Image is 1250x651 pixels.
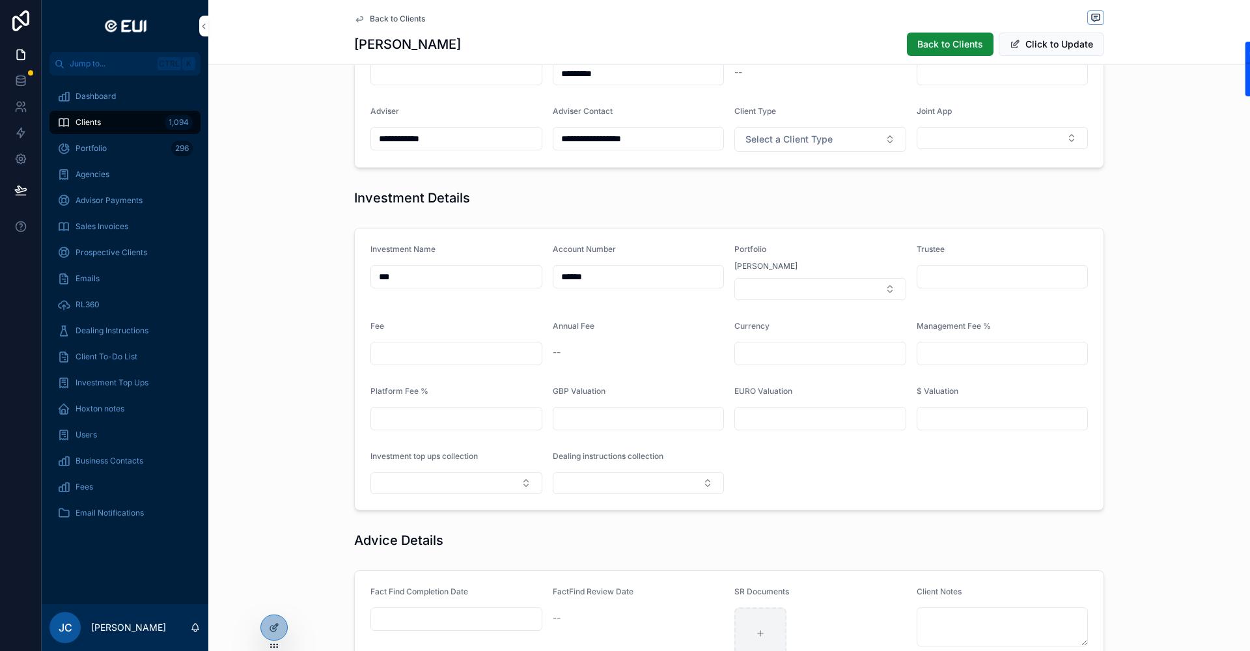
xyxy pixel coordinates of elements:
[917,38,983,51] span: Back to Clients
[76,117,101,128] span: Clients
[553,386,605,396] span: GBP Valuation
[171,141,193,156] div: 296
[76,299,100,310] span: RL360
[370,244,436,254] span: Investment Name
[370,321,384,331] span: Fee
[158,57,181,70] span: Ctrl
[70,59,152,69] span: Jump to...
[917,321,991,331] span: Management Fee %
[76,169,109,180] span: Agencies
[734,106,776,116] span: Client Type
[734,587,789,596] span: SR Documents
[49,449,201,473] a: Business Contacts
[76,404,124,414] span: Hoxton notes
[76,91,116,102] span: Dashboard
[49,397,201,421] a: Hoxton notes
[734,66,742,79] span: --
[184,59,194,69] span: K
[734,321,770,331] span: Currency
[907,33,993,56] button: Back to Clients
[917,587,962,596] span: Client Notes
[734,244,766,254] span: Portfolio
[917,106,952,116] span: Joint App
[49,189,201,212] a: Advisor Payments
[76,508,144,518] span: Email Notifications
[734,278,906,300] button: Select Button
[354,14,425,24] a: Back to Clients
[76,378,148,388] span: Investment Top Ups
[76,195,143,206] span: Advisor Payments
[49,52,201,76] button: Jump to...CtrlK
[49,267,201,290] a: Emails
[91,621,166,634] p: [PERSON_NAME]
[370,451,478,461] span: Investment top ups collection
[49,345,201,368] a: Client To-Do List
[370,386,428,396] span: Platform Fee %
[49,215,201,238] a: Sales Invoices
[553,244,616,254] span: Account Number
[49,85,201,108] a: Dashboard
[553,346,561,359] span: --
[354,531,443,549] h1: Advice Details
[49,501,201,525] a: Email Notifications
[76,325,148,336] span: Dealing Instructions
[49,137,201,160] a: Portfolio296
[370,106,399,116] span: Adviser
[76,430,97,440] span: Users
[370,14,425,24] span: Back to Clients
[76,352,137,362] span: Client To-Do List
[76,143,107,154] span: Portfolio
[553,321,594,331] span: Annual Fee
[917,244,945,254] span: Trustee
[370,587,468,596] span: Fact Find Completion Date
[734,386,792,396] span: EURO Valuation
[49,241,201,264] a: Prospective Clients
[370,472,542,494] button: Select Button
[553,587,633,596] span: FactFind Review Date
[49,423,201,447] a: Users
[553,472,725,494] button: Select Button
[745,133,833,146] span: Select a Client Type
[76,456,143,466] span: Business Contacts
[917,386,958,396] span: $ Valuation
[76,247,147,258] span: Prospective Clients
[553,611,561,624] span: --
[76,482,93,492] span: Fees
[49,163,201,186] a: Agencies
[165,115,193,130] div: 1,094
[49,319,201,342] a: Dealing Instructions
[553,106,613,116] span: Adviser Contact
[49,371,201,395] a: Investment Top Ups
[59,620,72,635] span: JC
[76,273,100,284] span: Emails
[917,127,1089,149] button: Select Button
[354,35,461,53] h1: [PERSON_NAME]
[553,451,663,461] span: Dealing instructions collection
[100,16,150,36] img: App logo
[49,111,201,134] a: Clients1,094
[49,475,201,499] a: Fees
[999,33,1104,56] button: Click to Update
[354,189,470,207] h1: Investment Details
[49,293,201,316] a: RL360
[734,127,906,152] button: Select Button
[76,221,128,232] span: Sales Invoices
[734,261,798,271] span: [PERSON_NAME]
[42,76,208,542] div: scrollable content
